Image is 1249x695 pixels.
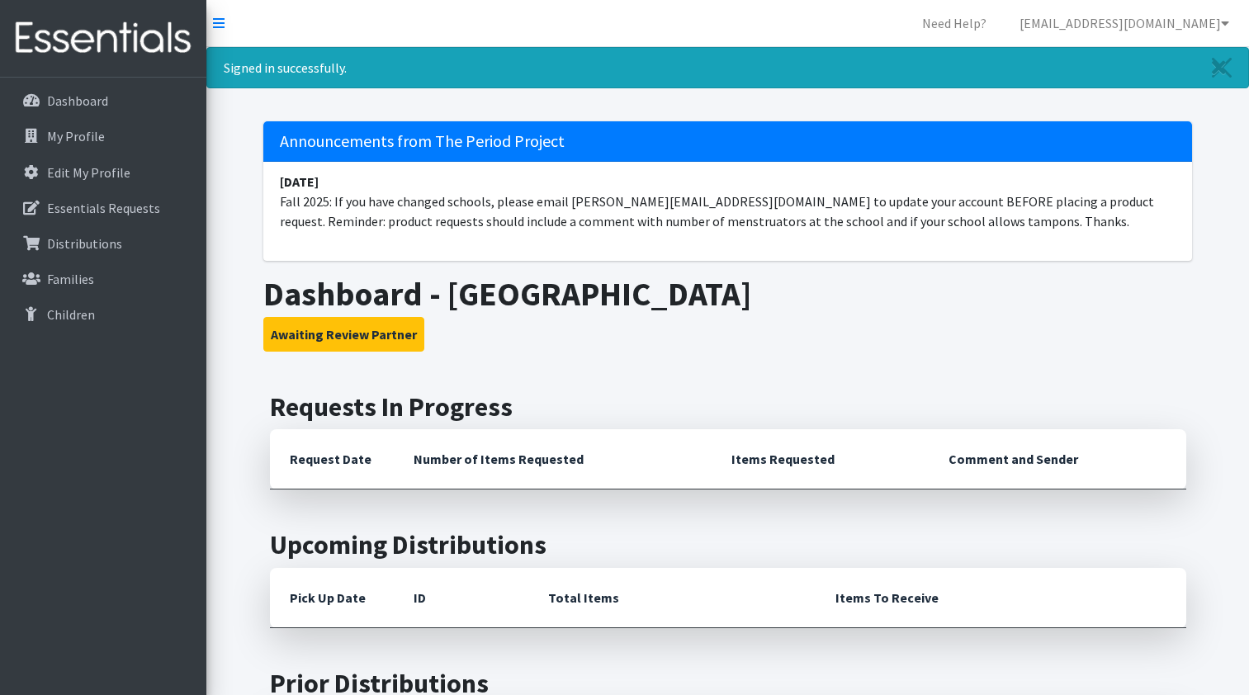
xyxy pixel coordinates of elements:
[7,262,200,295] a: Families
[7,120,200,153] a: My Profile
[7,227,200,260] a: Distributions
[270,568,394,628] th: Pick Up Date
[47,128,105,144] p: My Profile
[263,317,424,352] button: Awaiting Review Partner
[909,7,1000,40] a: Need Help?
[7,84,200,117] a: Dashboard
[47,164,130,181] p: Edit My Profile
[47,200,160,216] p: Essentials Requests
[263,162,1192,241] li: Fall 2025: If you have changed schools, please email [PERSON_NAME][EMAIL_ADDRESS][DOMAIN_NAME] to...
[47,306,95,323] p: Children
[394,429,712,489] th: Number of Items Requested
[7,156,200,189] a: Edit My Profile
[47,92,108,109] p: Dashboard
[270,429,394,489] th: Request Date
[270,391,1186,423] h2: Requests In Progress
[712,429,929,489] th: Items Requested
[7,191,200,225] a: Essentials Requests
[47,271,94,287] p: Families
[7,11,200,66] img: HumanEssentials
[270,529,1186,560] h2: Upcoming Distributions
[206,47,1249,88] div: Signed in successfully.
[263,274,1192,314] h1: Dashboard - [GEOGRAPHIC_DATA]
[929,429,1185,489] th: Comment and Sender
[1195,48,1248,87] a: Close
[394,568,528,628] th: ID
[816,568,1186,628] th: Items To Receive
[280,173,319,190] strong: [DATE]
[47,235,122,252] p: Distributions
[528,568,816,628] th: Total Items
[1006,7,1242,40] a: [EMAIL_ADDRESS][DOMAIN_NAME]
[263,121,1192,162] h5: Announcements from The Period Project
[7,298,200,331] a: Children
